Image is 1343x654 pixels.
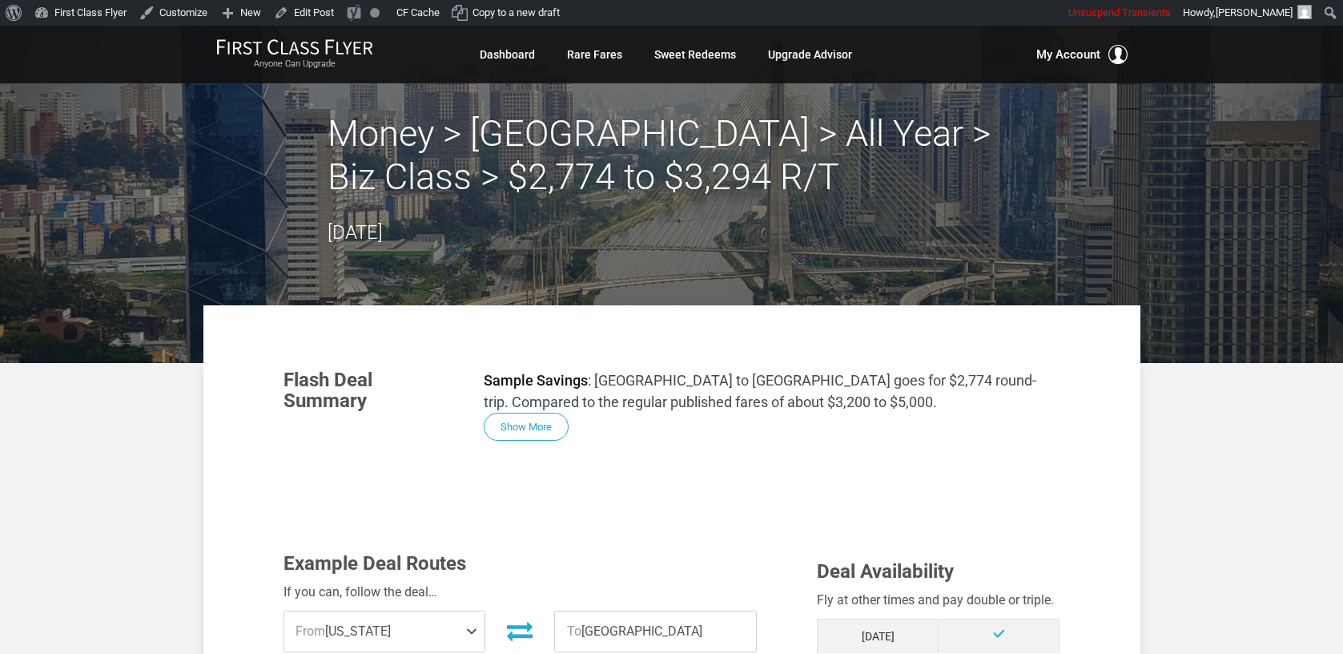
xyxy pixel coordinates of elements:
[328,112,1016,199] h2: Money > [GEOGRAPHIC_DATA] > All Year > Biz Class > $2,774 to $3,294 R/T
[480,40,535,69] a: Dashboard
[555,612,756,652] span: [GEOGRAPHIC_DATA]
[484,372,588,389] strong: Sample Savings
[818,619,939,653] td: [DATE]
[216,38,373,55] img: First Class Flyer
[216,38,373,71] a: First Class FlyerAnyone Can Upgrade
[484,413,569,441] button: Show More
[216,59,373,70] small: Anyone Can Upgrade
[283,552,466,575] span: Example Deal Routes
[283,369,460,412] h3: Flash Deal Summary
[1036,45,1100,64] span: My Account
[484,369,1060,413] p: : [GEOGRAPHIC_DATA] to [GEOGRAPHIC_DATA] goes for $2,774 round-trip. Compared to the regular publ...
[817,560,954,583] span: Deal Availability
[567,40,622,69] a: Rare Fares
[768,40,852,69] a: Upgrade Advisor
[817,590,1060,611] div: Fly at other times and pay double or triple.
[1216,6,1293,18] span: [PERSON_NAME]
[497,613,542,648] button: Invert Route Direction
[654,40,736,69] a: Sweet Redeems
[284,612,485,652] span: [US_STATE]
[1036,45,1128,64] button: My Account
[567,624,581,639] span: To
[296,624,325,639] span: From
[1068,6,1171,18] span: Unsuspend Transients
[328,221,383,244] time: [DATE]
[283,582,758,603] div: If you can, follow the deal…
